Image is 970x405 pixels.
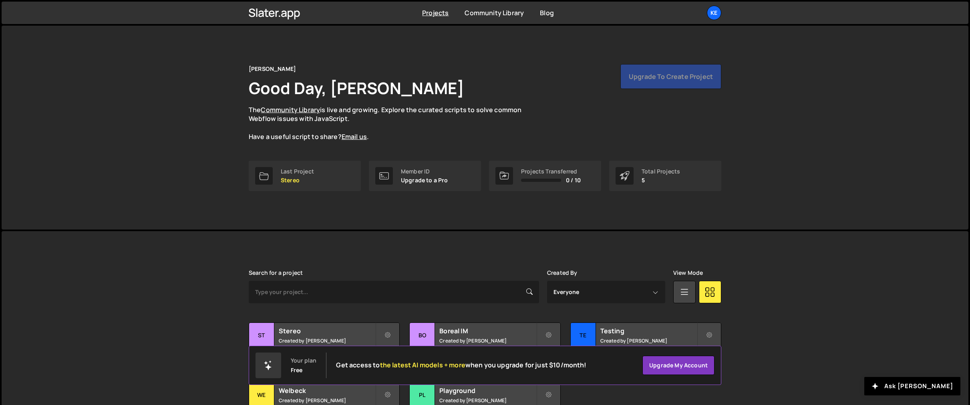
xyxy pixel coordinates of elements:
[281,168,314,175] div: Last Project
[642,168,680,175] div: Total Projects
[249,105,537,141] p: The is live and growing. Explore the curated scripts to solve common Webflow issues with JavaScri...
[465,8,524,17] a: Community Library
[342,132,367,141] a: Email us
[521,168,581,175] div: Projects Transferred
[600,337,697,344] small: Created by [PERSON_NAME]
[864,377,960,395] button: Ask [PERSON_NAME]
[249,77,464,99] h1: Good Day, [PERSON_NAME]
[401,168,448,175] div: Member ID
[439,386,536,395] h2: Playground
[571,323,596,348] div: Te
[642,177,680,183] p: 5
[380,361,465,369] span: the latest AI models + more
[439,326,536,335] h2: Boreal IM
[422,8,449,17] a: Projects
[401,177,448,183] p: Upgrade to a Pro
[642,356,714,375] a: Upgrade my account
[249,64,296,74] div: [PERSON_NAME]
[249,281,539,303] input: Type your project...
[279,326,375,335] h2: Stereo
[600,326,697,335] h2: Testing
[249,270,303,276] label: Search for a project
[540,8,554,17] a: Blog
[291,357,316,364] div: Your plan
[570,322,721,373] a: Te Testing Created by [PERSON_NAME] 1 page, last updated by [PERSON_NAME] about [DATE]
[439,397,536,404] small: Created by [PERSON_NAME]
[249,322,400,373] a: St Stereo Created by [PERSON_NAME] 13 pages, last updated by [PERSON_NAME] about [DATE]
[281,177,314,183] p: Stereo
[409,322,560,373] a: Bo Boreal IM Created by [PERSON_NAME] 1 page, last updated by [PERSON_NAME] over [DATE]
[261,105,320,114] a: Community Library
[336,361,586,369] h2: Get access to when you upgrade for just $10/month!
[439,337,536,344] small: Created by [PERSON_NAME]
[249,323,274,348] div: St
[566,177,581,183] span: 0 / 10
[249,161,361,191] a: Last Project Stereo
[279,386,375,395] h2: Welbeck
[279,397,375,404] small: Created by [PERSON_NAME]
[291,367,303,373] div: Free
[673,270,703,276] label: View Mode
[707,6,721,20] a: Ke
[279,337,375,344] small: Created by [PERSON_NAME]
[547,270,578,276] label: Created By
[410,323,435,348] div: Bo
